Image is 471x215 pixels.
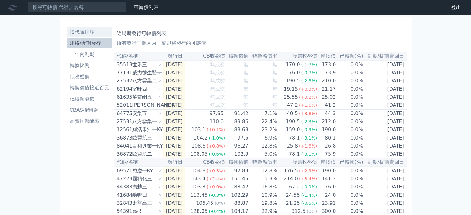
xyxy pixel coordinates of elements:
[299,176,317,181] span: (+3.4%)
[336,52,363,60] th: 已轉換(%)
[67,72,112,82] a: 低收盤價
[117,85,131,93] div: 62194
[282,93,299,101] div: 25.55
[132,126,160,133] div: 鮮活果汁一KY
[272,78,277,84] span: 無
[163,118,185,126] td: [DATE]
[163,110,185,118] td: [DATE]
[163,199,185,207] td: [DATE]
[301,184,317,189] span: (-0.9%)
[301,135,317,140] span: (-3.1%)
[225,166,249,175] td: 92.89
[272,70,277,75] span: 無
[117,183,131,191] div: 44383
[336,199,363,207] td: 0.0%
[163,175,185,183] td: [DATE]
[336,191,363,200] td: 0.0%
[336,101,363,110] td: 0.0%
[117,150,131,158] div: 36872
[117,200,131,207] div: 32843
[285,200,301,207] div: 21.25
[132,69,160,76] div: 威力德生醫一
[210,62,225,67] span: 無成交
[67,94,112,104] a: 低轉換溢價
[189,208,209,215] div: 128.05
[163,183,185,191] td: [DATE]
[209,152,225,157] span: (-0.6%)
[317,183,336,191] td: 76.0
[249,199,277,207] td: 19.8%
[225,52,249,60] th: 轉換價值
[249,158,277,166] th: 轉換溢價率
[210,78,225,84] span: 無成交
[446,2,466,12] a: 登出
[299,103,317,108] span: (+1.6%)
[67,118,112,125] li: 高賣回報酬率
[272,86,277,92] span: 無
[132,200,160,207] div: 太普高三
[163,101,185,110] td: [DATE]
[285,61,301,68] div: 170.0
[225,183,249,191] td: 88.42
[285,118,301,125] div: 190.5
[225,126,249,134] td: 83.68
[307,209,317,214] span: (0%)
[336,69,363,77] td: 0.0%
[317,199,336,207] td: 23.91
[132,208,160,215] div: 高技一
[317,150,336,158] td: 75.9
[364,77,407,85] td: [DATE]
[336,158,363,166] th: 已轉換(%)
[301,201,317,206] span: (-0.5%)
[132,61,160,68] div: 世禾三
[163,191,185,200] td: [DATE]
[117,110,131,117] div: 64775
[317,52,336,60] th: 轉換價
[225,158,249,166] th: 轉換價值
[249,126,277,134] td: 23.2%
[364,158,407,166] th: 到期/提前賣回日
[317,175,336,183] td: 141.3
[299,87,317,92] span: (+0.3%)
[272,62,277,67] span: 無
[114,158,163,166] th: 代碼/名稱
[301,127,317,132] span: (-0.9%)
[185,158,225,166] th: CB收盤價
[288,183,301,191] div: 67.2
[163,69,185,77] td: [DATE]
[117,142,131,150] div: 84041
[192,134,209,142] div: 104.2
[225,191,249,200] td: 102.29
[132,142,160,150] div: 百和興業一KY
[225,175,249,183] td: 151.45
[67,61,112,71] a: 轉換比例
[117,167,131,174] div: 69571
[317,77,336,85] td: 210.0
[208,110,225,117] div: 97.95
[67,38,112,48] a: 即將/近期發行
[317,166,336,175] td: 190.0
[117,208,131,215] div: 54391
[286,101,299,109] div: 47.2
[299,95,317,100] span: (+0.2%)
[364,52,407,60] th: 到期/提前賣回日
[209,135,225,140] span: (-1.0%)
[317,134,336,142] td: 80.1
[364,199,407,207] td: [DATE]
[190,142,207,150] div: 108.6
[288,134,301,142] div: 78.1
[243,62,248,67] span: 無
[249,142,277,150] td: 12.8%
[299,111,317,116] span: (+3.8%)
[299,144,317,148] span: (+1.8%)
[117,77,131,84] div: 27532
[249,150,277,158] td: 5.0%
[163,158,185,166] th: 發行日
[317,191,336,200] td: 24.0
[364,191,407,200] td: [DATE]
[290,208,307,215] div: 312.5
[27,2,126,13] input: 搜尋可轉債 代號／名稱
[210,102,225,108] span: 無成交
[243,86,248,92] span: 無
[364,110,407,118] td: [DATE]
